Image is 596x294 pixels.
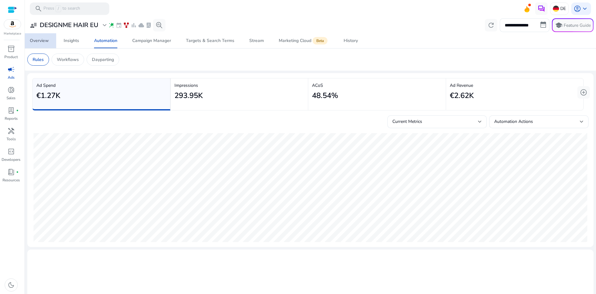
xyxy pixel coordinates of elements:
h2: 48.54% [312,91,338,100]
div: Automation [94,39,117,43]
p: Ad Revenue [450,82,580,89]
div: Stream [249,39,264,43]
span: keyboard_arrow_down [581,5,589,12]
h2: €1.27K [36,91,60,100]
span: book_4 [7,168,15,176]
img: amazon.svg [4,20,21,29]
button: search_insights [153,19,165,31]
span: fiber_manual_record [16,109,19,112]
span: donut_small [7,86,15,94]
button: refresh [485,19,497,31]
span: Automation Actions [494,119,533,124]
p: Ads [8,75,15,80]
span: family_history [123,22,129,28]
p: ACoS [312,82,442,89]
span: / [56,5,61,12]
span: account_circle [574,5,581,12]
span: code_blocks [7,148,15,155]
div: History [344,39,358,43]
p: Workflows [57,56,79,63]
p: Product [4,54,18,60]
p: Rules [33,56,44,63]
span: refresh [487,21,495,29]
h2: 293.95K [174,91,203,100]
span: dark_mode [7,281,15,289]
span: Beta [313,37,327,44]
div: Overview [30,39,49,43]
h2: €2.62K [450,91,474,100]
p: DE [560,3,566,14]
span: campaign [7,66,15,73]
p: Developers [2,157,20,162]
span: lab_profile [146,22,152,28]
span: search [35,5,42,12]
span: user_attributes [30,21,37,29]
p: Press to search [43,5,80,12]
span: school [555,21,562,29]
span: fiber_manual_record [16,171,19,173]
button: add_circle [577,86,590,99]
span: Current Metrics [392,119,422,124]
div: Campaign Manager [132,39,171,43]
p: Ad Spend [36,82,166,89]
span: expand_more [101,21,108,29]
span: bar_chart [131,22,137,28]
div: Targets & Search Terms [186,39,234,43]
span: event [116,22,122,28]
span: inventory_2 [7,45,15,53]
p: Sales [7,95,16,101]
p: Marketplace [4,31,21,36]
p: Dayparting [92,56,114,63]
img: de.svg [553,6,559,12]
span: add_circle [580,89,587,96]
span: search_insights [156,21,163,29]
div: Marketing Cloud [279,38,329,43]
h3: DESIGNME HAIR EU [40,21,98,29]
p: Feature Guide [564,22,591,29]
span: wand_stars [108,22,115,28]
span: cloud [138,22,144,28]
div: Insights [64,39,79,43]
p: Impressions [174,82,305,89]
p: Reports [5,116,18,121]
span: handyman [7,127,15,135]
span: lab_profile [7,107,15,114]
button: schoolFeature Guide [552,18,594,32]
p: Resources [2,177,20,183]
p: Tools [7,136,16,142]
